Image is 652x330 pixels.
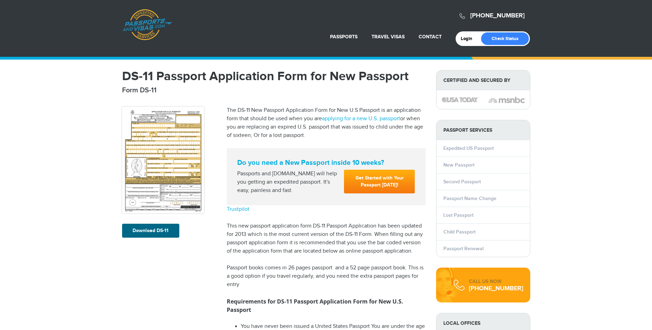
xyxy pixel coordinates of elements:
[443,179,481,185] a: Second Passport
[481,32,529,45] a: Check Status
[442,97,478,102] img: image description
[443,246,484,252] a: Passport Renewal
[227,106,426,140] p: The DS-11 New Passport Application Form for New U.S Passport is an application form that should b...
[322,115,400,122] a: applying for a new U.S. passport
[227,206,249,213] a: Trustpilot
[330,34,358,40] a: Passports
[122,107,204,213] img: DS-11
[122,224,179,238] a: Download DS-11
[443,162,474,168] a: New Passport
[227,264,426,289] p: Passport books comes in 26 pages passport and a 52 page passport book. This is a good option if y...
[469,285,523,292] div: [PHONE_NUMBER]
[122,9,172,40] a: Passports & [DOMAIN_NAME]
[419,34,442,40] a: Contact
[436,70,530,90] strong: Certified and Secured by
[470,12,525,20] a: [PHONE_NUMBER]
[122,70,426,83] h1: DS-11 Passport Application Form for New Passport
[443,212,473,218] a: Lost Passport
[436,120,530,140] strong: PASSPORT SERVICES
[237,159,415,167] strong: Do you need a New Passport inside 10 weeks?
[234,170,342,195] div: Passports and [DOMAIN_NAME] will help you getting an expedited passport. It's easy, painless and ...
[469,278,523,285] div: CALL US NOW
[122,86,426,94] h2: Form DS-11
[227,297,426,314] h3: Requirements for DS-11 Passport Application Form for New U.S. Passport
[372,34,405,40] a: Travel Visas
[443,145,494,151] a: Expedited US Passport
[443,229,475,235] a: Child Passport
[488,96,525,104] img: image description
[344,170,415,193] a: Get Started with Your Passport [DATE]!
[461,36,477,41] a: Login
[227,222,426,255] p: This new passport application form DS-11 Passport Application has been updated for 2013 which is ...
[443,195,496,201] a: Passport Name Change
